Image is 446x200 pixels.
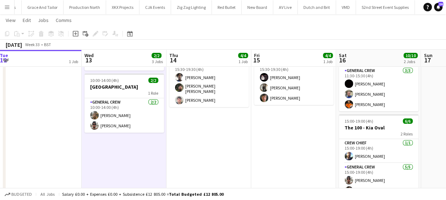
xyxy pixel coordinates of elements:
[38,17,49,23] span: Jobs
[403,118,413,124] span: 6/6
[273,0,298,14] button: AV Live
[148,78,158,83] span: 2/2
[35,16,51,25] a: Jobs
[169,60,249,107] app-card-role: General Crew3/315:30-19:30 (4h)[PERSON_NAME][PERSON_NAME] [PERSON_NAME][PERSON_NAME]
[69,59,78,64] div: 1 Job
[64,0,106,14] button: Production North
[84,84,164,90] h3: [GEOGRAPHIC_DATA]
[44,42,51,47] div: BST
[338,56,347,64] span: 16
[254,52,260,59] span: Fri
[84,52,94,59] span: Wed
[11,192,32,197] span: Budgeted
[139,0,171,14] button: CJA Events
[6,17,16,23] span: View
[345,118,373,124] span: 15:00-19:00 (4h)
[415,0,434,14] button: Vive
[168,56,178,64] span: 14
[404,59,417,64] div: 2 Jobs
[339,124,418,131] h3: The 100 - Kia Oval
[339,139,418,163] app-card-role: Crew Chief1/115:00-19:00 (4h)[PERSON_NAME]
[298,0,336,14] button: Dutch and Brit
[238,53,248,58] span: 4/4
[323,59,332,64] div: 1 Job
[339,67,418,111] app-card-role: General Crew3/311:30-15:30 (4h)[PERSON_NAME][PERSON_NAME][PERSON_NAME]
[84,98,164,133] app-card-role: General Crew2/210:00-14:00 (4h)[PERSON_NAME][PERSON_NAME]
[254,60,334,105] app-card-role: General Crew3/315:30-19:30 (4h)[PERSON_NAME][PERSON_NAME][PERSON_NAME]
[3,16,18,25] a: View
[253,56,260,64] span: 15
[323,53,333,58] span: 4/4
[212,0,242,14] button: Red Bullet
[424,52,432,59] span: Sun
[171,0,212,14] button: Zig Zag Lighting
[169,52,178,59] span: Thu
[148,90,158,96] span: 1 Role
[39,191,56,197] span: All jobs
[401,131,413,137] span: 2 Roles
[356,0,415,14] button: 52nd Street Event Supplies
[83,56,94,64] span: 13
[169,191,224,197] span: Total Budgeted £12 805.00
[90,78,119,83] span: 10:00-14:00 (4h)
[62,191,224,197] div: Salary £0.00 + Expenses £0.00 + Subsistence £12 805.00 =
[242,0,273,14] button: New Board
[56,17,72,23] span: Comms
[336,0,356,14] button: VMD
[23,42,41,47] span: Week 33
[434,3,442,11] a: 24
[423,56,432,64] span: 17
[6,41,22,48] div: [DATE]
[4,190,33,198] button: Budgeted
[403,53,418,58] span: 10/10
[20,16,34,25] a: Edit
[84,73,164,133] app-job-card: 10:00-14:00 (4h)2/2[GEOGRAPHIC_DATA]1 RoleGeneral Crew2/210:00-14:00 (4h)[PERSON_NAME][PERSON_NAME]
[53,16,75,25] a: Comms
[22,0,64,14] button: Grace And Tailor
[339,52,347,59] span: Sat
[106,0,139,14] button: XKX Projects
[23,17,31,23] span: Edit
[438,2,443,6] span: 24
[152,59,163,64] div: 3 Jobs
[152,53,161,58] span: 2/2
[238,59,248,64] div: 1 Job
